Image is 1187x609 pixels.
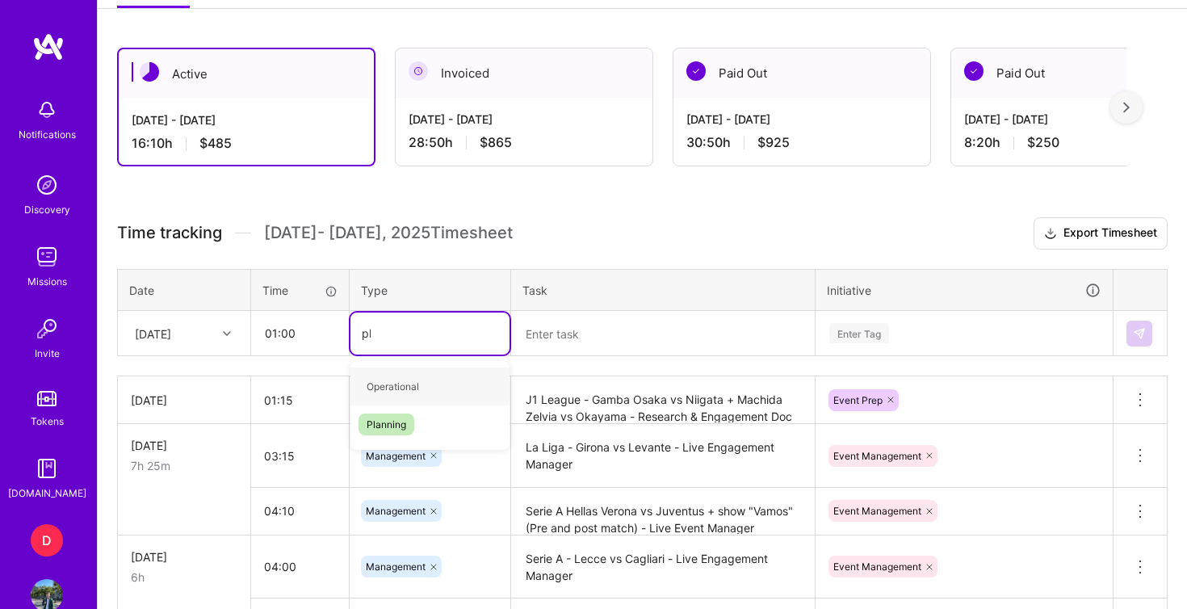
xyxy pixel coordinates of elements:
[366,450,426,462] span: Management
[359,376,427,397] span: Operational
[350,269,511,311] th: Type
[31,452,63,485] img: guide book
[366,505,426,517] span: Management
[409,134,640,151] div: 28:50 h
[1044,225,1057,242] i: icon Download
[1123,102,1130,113] img: right
[251,489,349,532] input: HH:MM
[833,394,883,406] span: Event Prep
[686,61,706,81] img: Paid Out
[833,505,921,517] span: Event Management
[8,485,86,502] div: [DOMAIN_NAME]
[31,313,63,345] img: Invite
[262,282,338,299] div: Time
[686,111,917,128] div: [DATE] - [DATE]
[833,450,921,462] span: Event Management
[409,61,428,81] img: Invoiced
[827,281,1101,300] div: Initiative
[119,49,374,99] div: Active
[686,134,917,151] div: 30:50 h
[31,169,63,201] img: discovery
[1034,217,1168,250] button: Export Timesheet
[757,134,790,151] span: $925
[359,414,414,435] span: Planning
[673,48,930,98] div: Paid Out
[131,437,237,454] div: [DATE]
[131,548,237,565] div: [DATE]
[131,392,237,409] div: [DATE]
[19,126,76,143] div: Notifications
[513,426,813,486] textarea: La Liga - Girona vs Levante - Live Engagement Manager
[35,345,60,362] div: Invite
[396,48,652,98] div: Invoiced
[132,111,361,128] div: [DATE] - [DATE]
[251,379,349,422] input: HH:MM
[199,135,232,152] span: $485
[140,62,159,82] img: Active
[1133,327,1146,340] img: Submit
[480,134,512,151] span: $865
[31,413,64,430] div: Tokens
[366,561,426,573] span: Management
[223,330,231,338] i: icon Chevron
[964,61,984,81] img: Paid Out
[31,524,63,556] div: D
[131,457,237,474] div: 7h 25m
[513,489,813,534] textarea: Serie A Hellas Verona vs Juventus + show "Vamos" (Pre and post match) - Live Event Manager
[118,269,251,311] th: Date
[513,378,813,422] textarea: J1 League - Gamba Osaka vs Niigata + Machida Zelvia vs Okayama - Research & Engagement Doc
[264,223,513,243] span: [DATE] - [DATE] , 2025 Timesheet
[31,94,63,126] img: bell
[27,273,67,290] div: Missions
[251,545,349,588] input: HH:MM
[511,269,816,311] th: Task
[132,135,361,152] div: 16:10 h
[251,435,349,477] input: HH:MM
[37,391,57,406] img: tokens
[24,201,70,218] div: Discovery
[32,32,65,61] img: logo
[833,561,921,573] span: Event Management
[252,312,348,355] input: HH:MM
[829,321,889,346] div: Enter Tag
[513,537,813,598] textarea: Serie A - Lecce vs Cagliari - Live Engagement Manager
[1027,134,1059,151] span: $250
[135,325,171,342] div: [DATE]
[117,223,222,243] span: Time tracking
[131,569,237,586] div: 6h
[409,111,640,128] div: [DATE] - [DATE]
[31,241,63,273] img: teamwork
[27,524,67,556] a: D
